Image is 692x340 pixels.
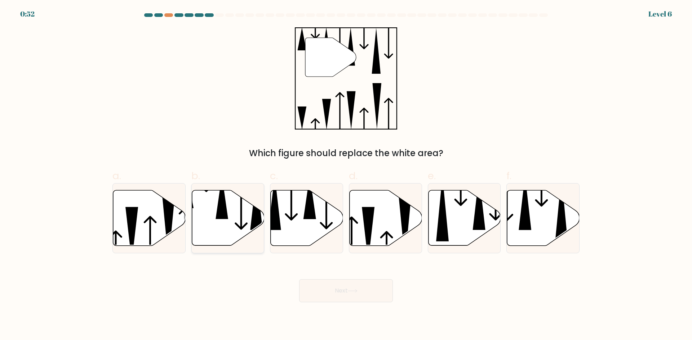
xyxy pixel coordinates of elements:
[349,169,358,183] span: d.
[506,169,511,183] span: f.
[270,169,278,183] span: c.
[428,169,436,183] span: e.
[305,38,356,77] g: "
[191,169,200,183] span: b.
[648,9,672,19] div: Level 6
[20,9,35,19] div: 0:52
[112,169,121,183] span: a.
[299,279,393,302] button: Next
[117,147,575,160] div: Which figure should replace the white area?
